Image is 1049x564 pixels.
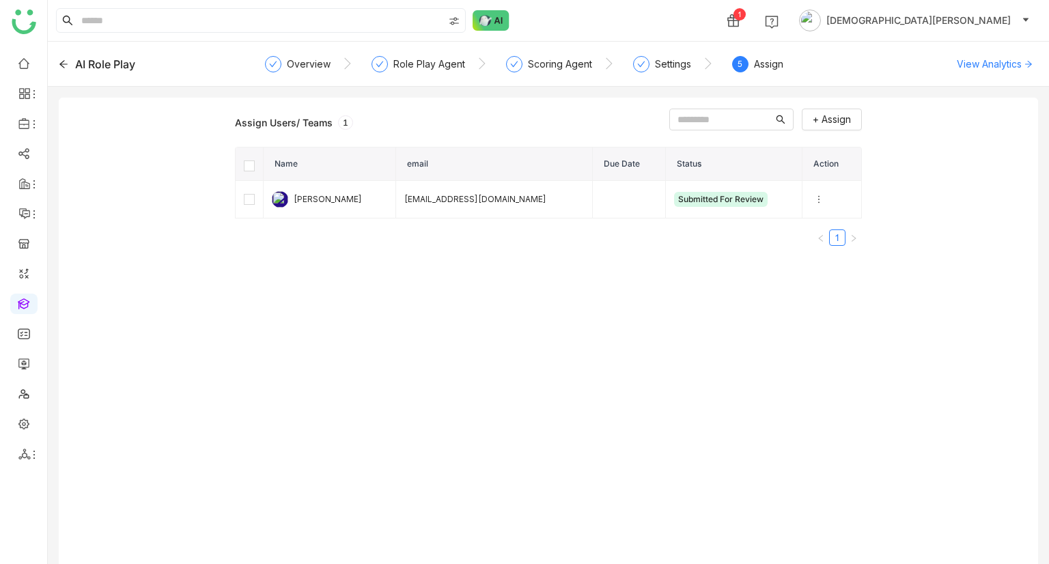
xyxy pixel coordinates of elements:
button: + Assign [802,109,862,130]
button: View Analytics [951,56,1038,72]
button: Next Page [845,229,862,246]
th: Action [802,147,862,181]
div: Role Play Agent [393,56,465,72]
div: submitted for review [674,192,768,208]
th: Due Date [593,147,665,181]
div: Settings [633,56,691,81]
th: Name [264,147,396,181]
img: help.svg [765,15,779,29]
th: email [396,147,593,181]
td: [EMAIL_ADDRESS][DOMAIN_NAME] [396,181,593,218]
span: 5 [738,59,742,69]
button: [DEMOGRAPHIC_DATA][PERSON_NAME] [796,10,1033,31]
img: search-type.svg [449,16,460,27]
th: Status [666,147,802,181]
div: Settings [655,56,691,72]
span: View Analytics [957,57,1022,71]
div: Scoring Agent [528,56,592,72]
div: Scoring Agent [506,56,592,81]
div: [PERSON_NAME] [272,191,387,208]
div: Assign [754,56,783,72]
label: [object Object] [244,192,255,207]
div: Overview [287,56,331,72]
div: 1 [338,115,353,130]
div: Overview [265,56,331,81]
div: Role Play Agent [372,56,465,81]
img: logo [12,10,36,34]
div: 1 [733,8,746,20]
button: Previous Page [813,229,829,246]
img: avatar [799,10,821,31]
div: AI Role Play [75,56,135,72]
a: 1 [830,230,845,245]
span: [DEMOGRAPHIC_DATA][PERSON_NAME] [826,13,1011,28]
li: 1 [829,229,845,246]
span: + Assign [813,112,851,127]
img: 684be972847de31b02b70467 [272,191,288,208]
div: Assign Users/ Teams [235,115,333,130]
div: 5Assign [732,56,783,81]
img: ask-buddy-normal.svg [473,10,509,31]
